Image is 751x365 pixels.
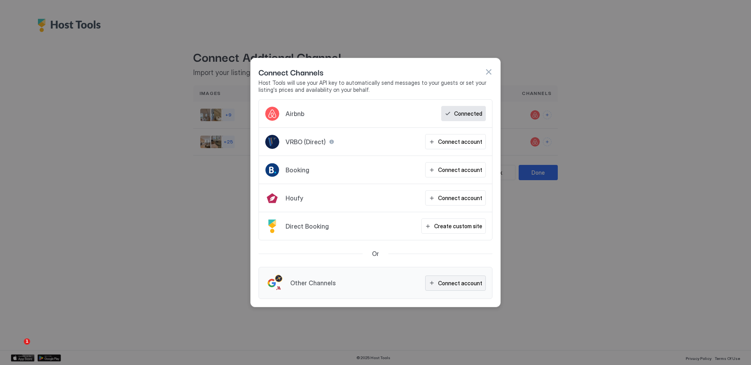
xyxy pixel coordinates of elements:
[8,338,27,357] iframe: Intercom live chat
[434,222,482,230] div: Create custom site
[24,338,30,345] span: 1
[454,109,482,118] div: Connected
[421,218,486,234] button: Create custom site
[290,279,336,287] span: Other Channels
[438,194,482,202] div: Connect account
[286,166,309,174] span: Booking
[286,110,304,118] span: Airbnb
[286,194,303,202] span: Houfy
[372,250,379,258] span: Or
[425,276,486,291] button: Connect account
[438,279,482,287] div: Connect account
[441,106,486,121] button: Connected
[259,66,323,78] span: Connect Channels
[425,162,486,177] button: Connect account
[425,134,486,149] button: Connect account
[259,79,492,93] span: Host Tools will use your API key to automatically send messages to your guests or set your listin...
[286,222,329,230] span: Direct Booking
[425,190,486,206] button: Connect account
[438,138,482,146] div: Connect account
[438,166,482,174] div: Connect account
[286,138,326,146] span: VRBO (Direct)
